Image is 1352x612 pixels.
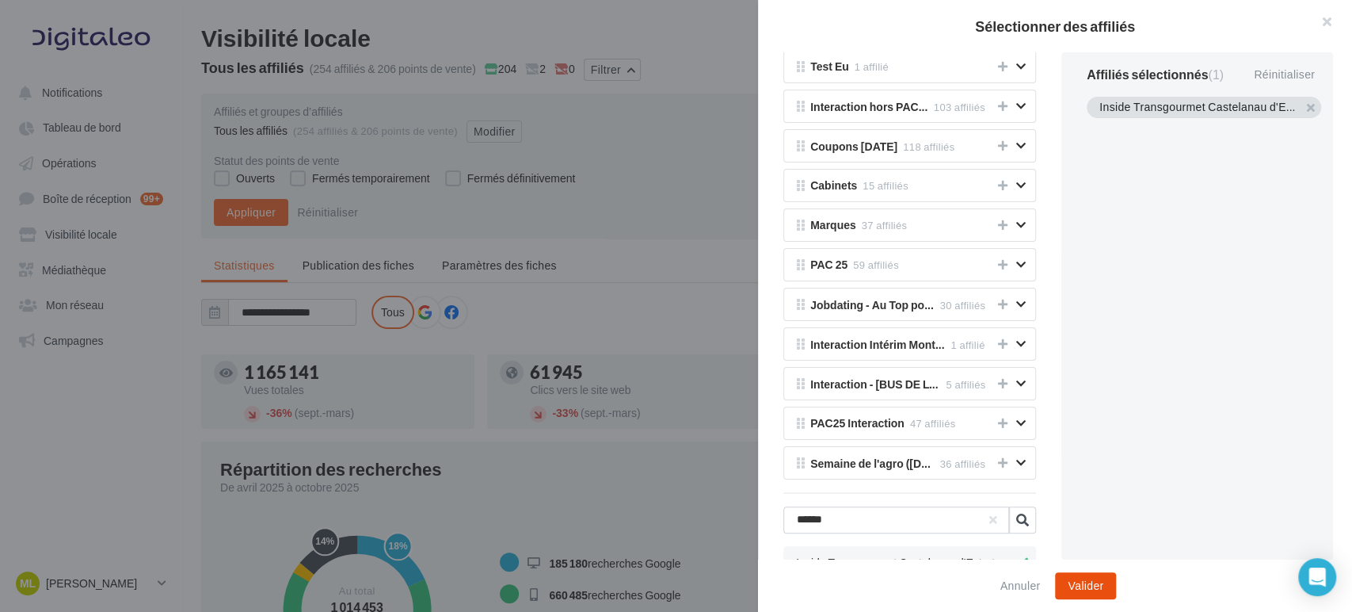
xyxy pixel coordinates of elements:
[810,141,897,159] span: Coupons [DATE]
[810,180,857,192] span: Cabinets
[903,140,954,153] span: 118 affiliés
[810,418,905,430] span: PAC25 Interaction
[1087,68,1224,81] div: Affiliés sélectionnés
[855,60,889,73] span: 1 affilié
[939,299,985,312] span: 30 affiliés
[810,259,847,271] span: PAC 25
[783,19,1327,33] h2: Sélectionner des affiliés
[994,576,1047,595] button: Annuler
[950,339,984,351] span: 1 affilié
[1099,101,1296,116] span: Inside Transgourmet Castelanau d'Estretefonds
[1208,67,1224,82] span: (1)
[862,219,908,231] span: 37 affiliés
[810,220,856,231] span: Marques
[853,258,899,271] span: 59 affiliés
[810,61,849,73] span: Test Eu
[946,378,985,391] span: 5 affiliés
[810,458,934,476] span: Semaine de l'agro ([DATE])
[1298,558,1336,596] div: Open Intercom Messenger
[810,339,945,357] span: Interaction Intérim Montaigu - Ads
[939,457,985,470] span: 36 affiliés
[863,179,908,192] span: 15 affiliés
[910,417,956,430] span: 47 affiliés
[810,101,928,119] span: Interaction hors PAC 25
[810,379,940,396] span: Interaction - [BUS DE L’EMPLOI x CIC Normandy Channel Race]
[810,300,934,317] span: Jobdating - Au Top pour l'Emploi - Vannes
[934,101,985,113] span: 103 affiliés
[1247,65,1321,84] div: Réinitialiser
[796,557,1007,575] span: Inside Transgourmet Castelanau d'Estretefonds
[1055,572,1116,599] button: Valider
